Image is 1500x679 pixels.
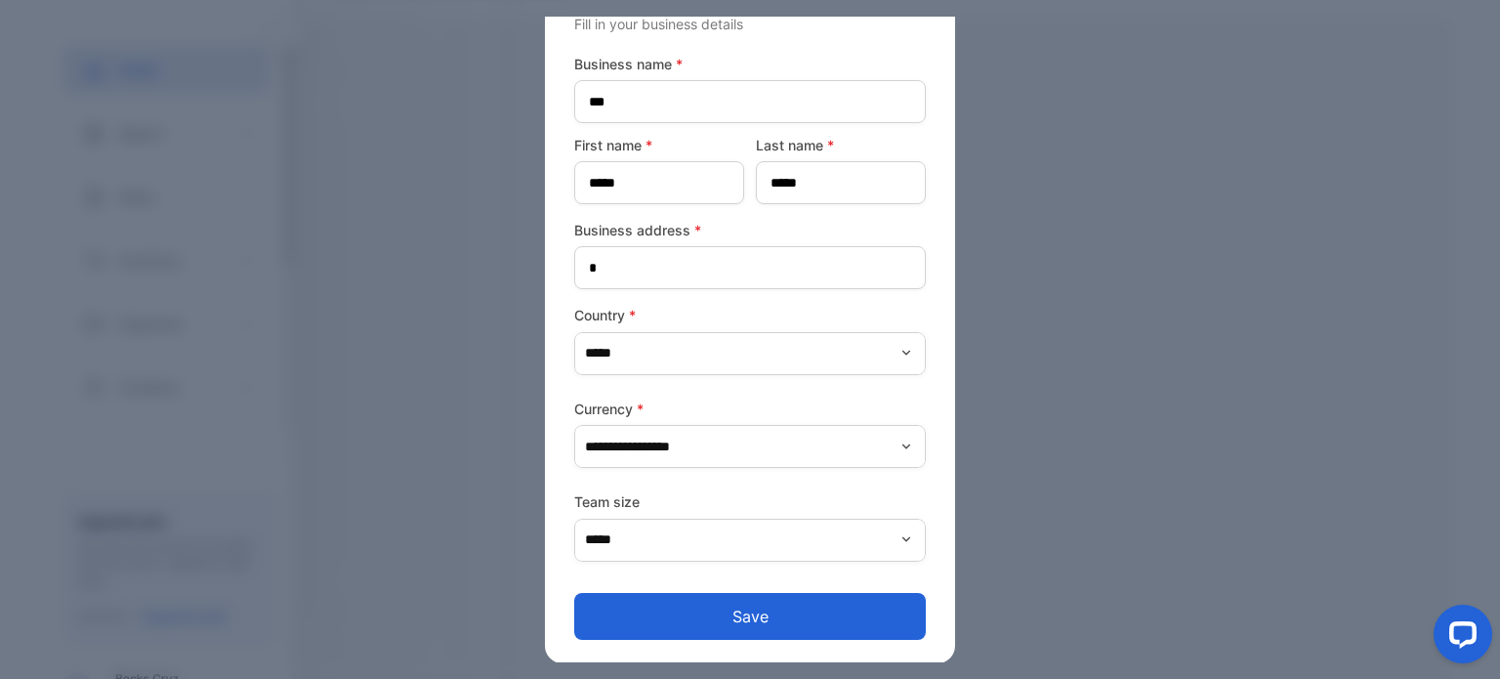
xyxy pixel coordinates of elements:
[574,220,926,240] label: Business address
[1418,597,1500,679] iframe: LiveChat chat widget
[574,135,744,155] label: First name
[574,14,926,34] p: Fill in your business details
[574,305,926,325] label: Country
[574,491,926,512] label: Team size
[574,593,926,640] button: Save
[756,135,926,155] label: Last name
[574,399,926,419] label: Currency
[574,54,926,74] label: Business name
